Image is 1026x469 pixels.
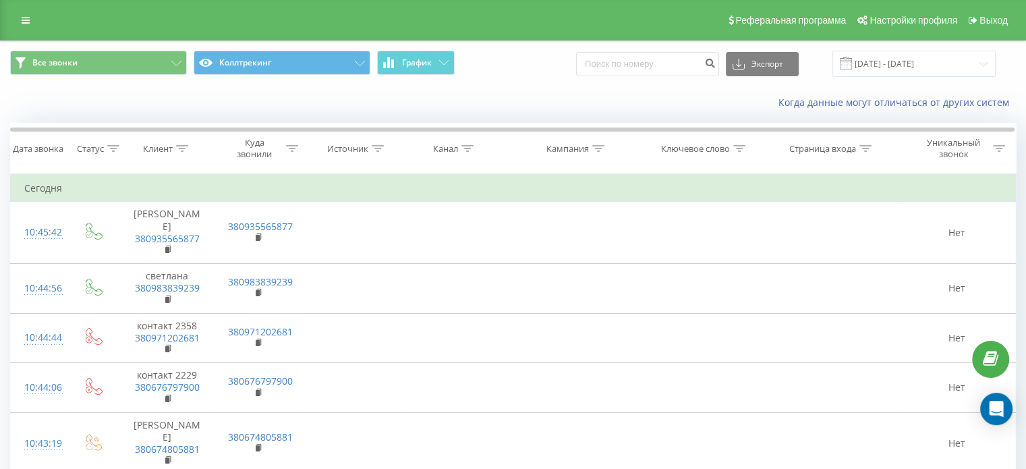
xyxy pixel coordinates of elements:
div: 10:44:06 [24,375,55,401]
a: 380674805881 [135,443,200,456]
div: Кампания [546,143,589,155]
button: Экспорт [726,52,799,76]
div: Клиент [143,143,173,155]
button: График [377,51,455,75]
div: Open Intercom Messenger [980,393,1013,425]
td: Сегодня [11,175,1016,202]
div: Статус [77,143,104,155]
a: 380935565877 [228,220,293,233]
span: Выход [979,15,1008,26]
td: [PERSON_NAME] [119,202,214,264]
a: 380935565877 [135,232,200,245]
span: График [402,58,432,67]
div: Канал [433,143,458,155]
td: контакт 2358 [119,313,214,363]
td: Нет [899,313,1015,363]
div: 10:43:19 [24,431,55,457]
button: Коллтрекинг [194,51,370,75]
a: 380971202681 [135,331,200,344]
span: Реферальная программа [735,15,846,26]
input: Поиск по номеру [576,52,719,76]
button: Все звонки [10,51,187,75]
a: 380676797900 [228,375,293,387]
div: Источник [327,143,368,155]
td: контакт 2229 [119,363,214,413]
span: Все звонки [32,57,78,68]
td: Нет [899,202,1015,264]
div: Дата звонка [13,143,63,155]
td: светлана [119,264,214,314]
div: Куда звонили [227,137,283,160]
a: 380983839239 [228,275,293,288]
span: Настройки профиля [870,15,957,26]
div: 10:44:44 [24,325,55,351]
div: 10:45:42 [24,219,55,246]
div: Уникальный звонок [917,137,990,160]
a: 380676797900 [135,381,200,393]
a: Когда данные могут отличаться от других систем [778,96,1016,109]
td: Нет [899,363,1015,413]
div: Страница входа [789,143,856,155]
td: Нет [899,264,1015,314]
a: 380674805881 [228,431,293,443]
a: 380971202681 [228,325,293,338]
div: 10:44:56 [24,275,55,302]
a: 380983839239 [135,281,200,294]
div: Ключевое слово [661,143,730,155]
